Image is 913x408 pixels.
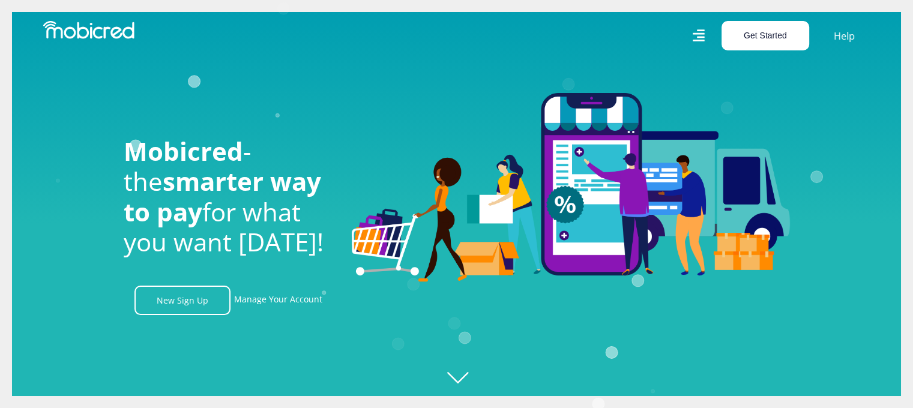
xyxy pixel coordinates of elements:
[124,164,321,228] span: smarter way to pay
[722,21,809,50] button: Get Started
[352,93,790,283] img: Welcome to Mobicred
[43,21,134,39] img: Mobicred
[833,28,855,44] a: Help
[234,286,322,315] a: Manage Your Account
[124,136,334,257] h1: - the for what you want [DATE]!
[134,286,231,315] a: New Sign Up
[124,134,243,168] span: Mobicred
